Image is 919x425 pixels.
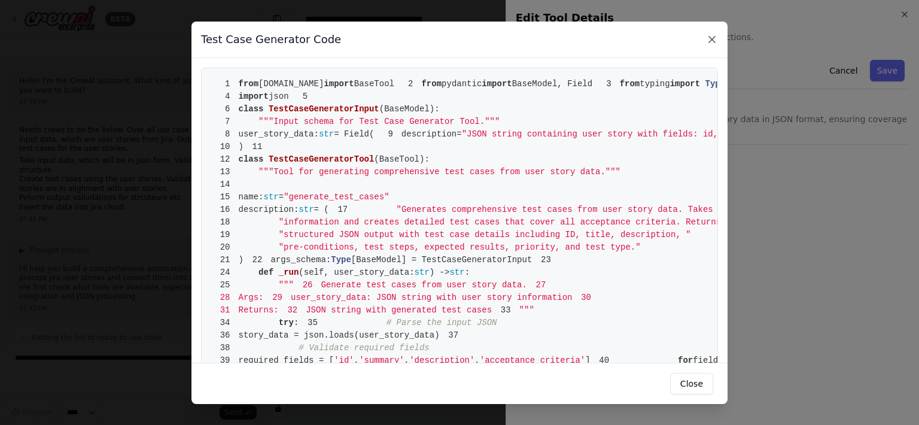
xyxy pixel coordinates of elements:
[269,104,379,114] span: TestCaseGeneratorInput
[620,79,640,89] span: from
[415,268,430,277] span: str
[299,343,429,353] span: # Validate required fields
[211,166,239,178] span: 13
[211,305,279,315] span: Returns:
[211,191,239,204] span: 15
[239,205,299,214] span: description:
[329,204,357,216] span: 17
[705,79,726,89] span: Type
[351,255,532,265] span: [BaseModel] = TestCaseGeneratorInput
[279,268,299,277] span: _run
[480,356,585,365] span: 'acceptance_criteria'
[239,192,264,202] span: name:
[211,304,239,317] span: 31
[211,254,239,266] span: 21
[670,373,713,394] button: Close
[258,117,500,126] span: """Input schema for Test Case Generator Tool."""
[430,104,440,114] span: ):
[394,78,422,90] span: 2
[585,356,590,365] span: ]
[269,92,289,101] span: json
[239,79,259,89] span: from
[201,31,341,48] h3: Test Case Generator Code
[211,292,239,304] span: 28
[532,254,559,266] span: 23
[211,354,239,367] span: 39
[211,142,244,151] span: )
[693,356,718,365] span: field
[573,292,600,304] span: 30
[294,280,527,290] span: Generate test cases from user story data.
[279,304,306,317] span: 32
[640,79,670,89] span: typing
[299,268,303,277] span: (
[279,192,284,202] span: =
[239,104,264,114] span: class
[354,356,359,365] span: ,
[244,141,271,153] span: 11
[244,254,271,266] span: 22
[279,280,294,290] span: """
[211,241,239,254] span: 20
[211,78,239,90] span: 1
[331,255,351,265] span: Type
[465,268,470,277] span: :
[279,305,492,315] span: JSON string with generated test cases
[279,217,731,227] span: "information and creates detailed test cases that cover all acceptance criteria. Returns "
[314,205,329,214] span: = (
[299,317,326,329] span: 35
[379,154,419,164] span: BaseTool
[211,293,264,302] span: Args:
[264,292,291,304] span: 29
[264,192,279,202] span: str
[421,79,442,89] span: from
[670,79,700,89] span: import
[211,103,239,116] span: 6
[211,266,239,279] span: 24
[374,154,379,164] span: (
[211,216,239,229] span: 18
[211,204,239,216] span: 16
[334,129,374,139] span: = Field(
[211,90,239,103] span: 4
[239,356,334,365] span: required_fields = [
[519,305,534,315] span: """
[211,116,239,128] span: 7
[474,356,479,365] span: ,
[289,90,317,103] span: 5
[374,128,401,141] span: 9
[294,318,299,327] span: :
[239,129,319,139] span: user_story_data:
[211,153,239,166] span: 12
[211,255,244,265] span: )
[592,78,620,90] span: 3
[430,268,450,277] span: ) ->
[239,154,264,164] span: class
[492,304,519,317] span: 33
[211,342,239,354] span: 38
[527,279,555,292] span: 27
[354,79,394,89] span: BaseTool
[409,356,474,365] span: 'description'
[279,242,641,252] span: "pre-conditions, test steps, expected results, priority, and test type."
[304,268,415,277] span: self, user_story_data:
[449,268,464,277] span: str
[299,205,314,214] span: str
[211,279,239,292] span: 25
[440,329,467,342] span: 37
[384,104,430,114] span: BaseModel
[211,128,239,141] span: 8
[211,317,239,329] span: 34
[324,79,354,89] span: import
[442,79,482,89] span: pydantic
[401,129,462,139] span: description=
[258,167,620,177] span: """Tool for generating comprehensive test cases from user story data."""
[258,79,324,89] span: [DOMAIN_NAME]
[211,330,440,340] span: story_data = json.loads(user_story_data)
[404,356,409,365] span: ,
[279,318,294,327] span: try
[294,279,321,292] span: 26
[211,141,239,153] span: 10
[239,92,269,101] span: import
[359,356,404,365] span: 'summary'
